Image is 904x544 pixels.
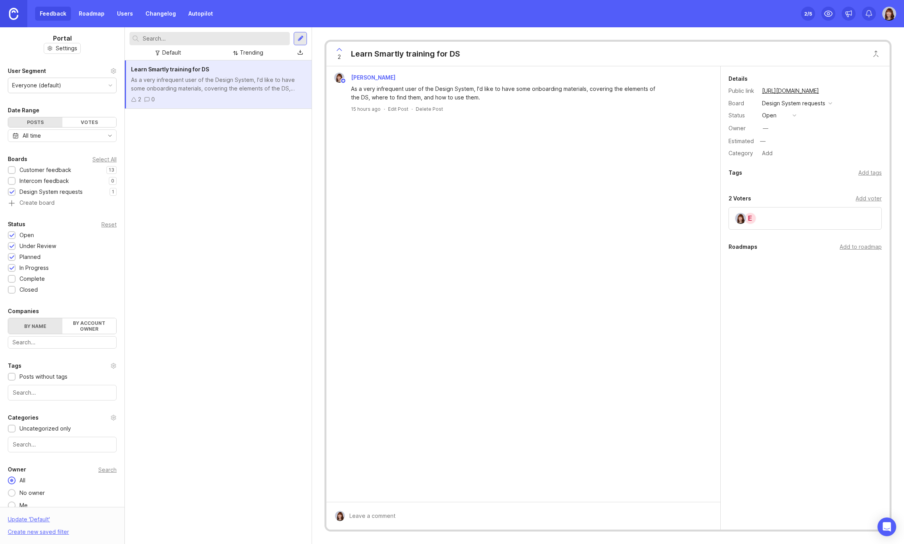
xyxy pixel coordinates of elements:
[858,168,882,177] div: Add tags
[111,178,114,184] p: 0
[744,212,757,225] div: E
[141,7,181,21] a: Changelog
[53,34,72,43] h1: Portal
[131,76,305,93] div: As a very infrequent user of the Design System, I'd like to have some onboarding materials, cover...
[92,157,117,161] div: Select All
[351,74,395,81] span: [PERSON_NAME]
[877,517,896,536] div: Open Intercom Messenger
[330,73,402,83] a: Danielle Pichlis[PERSON_NAME]
[162,48,181,57] div: Default
[19,166,71,174] div: Customer feedback
[735,213,746,224] img: Danielle Pichlis
[16,501,32,510] div: Me
[729,99,756,108] div: Board
[416,106,443,112] div: Delete Post
[762,111,776,120] div: open
[388,106,408,112] div: Edit Post
[74,7,109,21] a: Roadmap
[104,133,116,139] svg: toggle icon
[351,106,381,112] a: 15 hours ago
[184,7,218,21] a: Autopilot
[804,8,812,19] div: 2 /5
[101,222,117,227] div: Reset
[8,66,46,76] div: User Segment
[729,124,756,133] div: Owner
[8,361,21,370] div: Tags
[729,111,756,120] div: Status
[868,46,884,62] button: Close button
[19,188,83,196] div: Design System requests
[8,117,62,127] div: Posts
[8,106,39,115] div: Date Range
[840,243,882,251] div: Add to roadmap
[19,242,56,250] div: Under Review
[8,465,26,474] div: Owner
[729,168,742,177] div: Tags
[56,44,77,52] span: Settings
[338,53,341,61] span: 2
[109,167,114,173] p: 13
[340,78,346,84] img: member badge
[62,117,117,127] div: Votes
[13,440,112,449] input: Search...
[8,307,39,316] div: Companies
[8,220,25,229] div: Status
[112,189,114,195] p: 1
[12,81,61,90] div: Everyone (default)
[801,7,815,21] button: 2/5
[19,231,34,239] div: Open
[138,95,141,104] div: 2
[351,85,663,102] div: As a very infrequent user of the Design System, I'd like to have some onboarding materials, cover...
[19,253,41,261] div: Planned
[112,7,138,21] a: Users
[19,424,71,433] div: Uncategorized only
[23,131,41,140] div: All time
[729,149,756,158] div: Category
[125,60,312,109] a: Learn Smartly training for DSAs a very infrequent user of the Design System, I'd like to have som...
[240,48,263,57] div: Trending
[44,43,81,54] button: Settings
[760,148,775,158] div: Add
[411,106,413,112] div: ·
[384,106,385,112] div: ·
[882,7,896,21] img: Danielle Pichlis
[729,242,757,252] div: Roadmaps
[16,489,49,497] div: No owner
[19,275,45,283] div: Complete
[131,66,209,73] span: Learn Smartly training for DS
[16,476,29,485] div: All
[8,200,117,207] a: Create board
[62,318,117,334] label: By account owner
[760,86,821,96] a: [URL][DOMAIN_NAME]
[12,338,112,347] input: Search...
[98,468,117,472] div: Search
[762,99,825,108] div: Design System requests
[8,154,27,164] div: Boards
[351,48,460,59] div: Learn Smartly training for DS
[8,318,62,334] label: By name
[729,138,754,144] div: Estimated
[8,413,39,422] div: Categories
[729,74,748,83] div: Details
[151,95,155,104] div: 0
[143,34,287,43] input: Search...
[856,194,882,203] div: Add voter
[9,8,18,20] img: Canny Home
[19,264,49,272] div: In Progress
[334,73,344,83] img: Danielle Pichlis
[8,515,50,528] div: Update ' Default '
[729,87,756,95] div: Public link
[763,124,768,133] div: —
[19,285,38,294] div: Closed
[19,177,69,185] div: Intercom feedback
[756,148,775,158] a: Add
[729,194,751,203] div: 2 Voters
[8,528,69,536] div: Create new saved filter
[758,136,768,146] div: —
[335,511,345,521] img: Danielle Pichlis
[13,388,112,397] input: Search...
[19,372,67,381] div: Posts without tags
